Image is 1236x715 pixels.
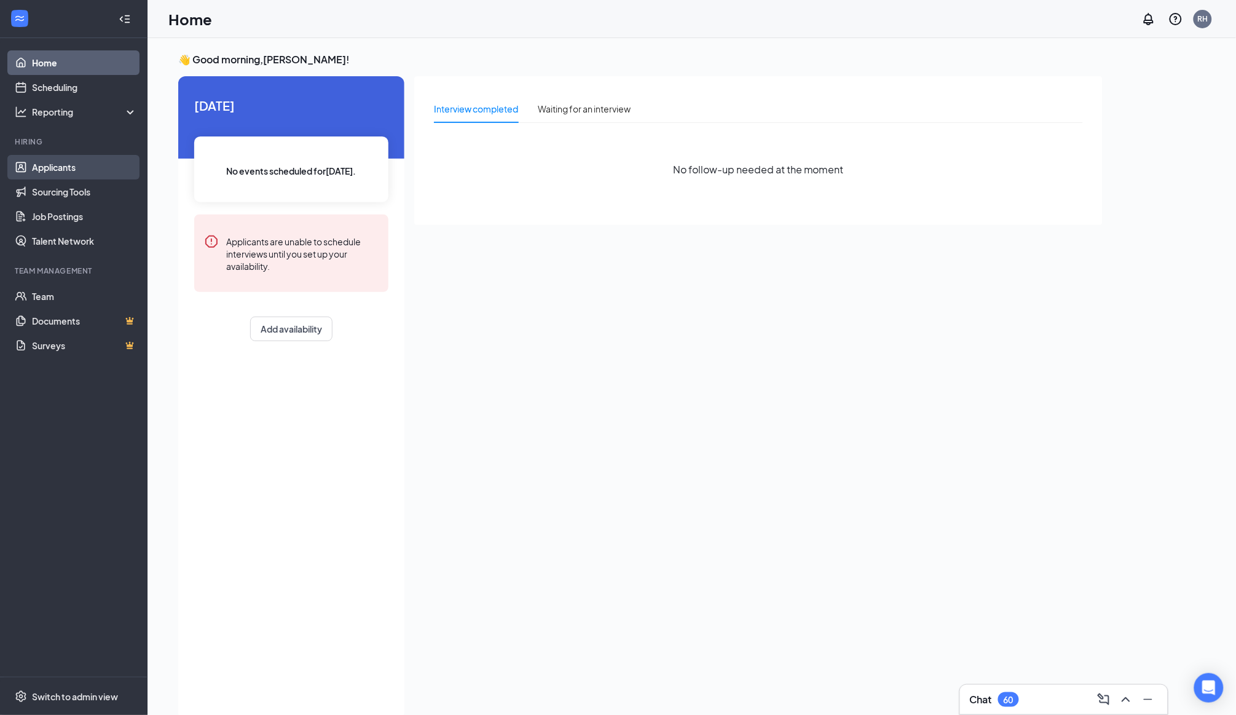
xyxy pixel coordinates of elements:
[32,180,137,204] a: Sourcing Tools
[15,266,135,276] div: Team Management
[178,53,1103,66] h3: 👋 Good morning, [PERSON_NAME] !
[434,102,518,116] div: Interview completed
[1194,673,1224,703] div: Open Intercom Messenger
[970,693,992,706] h3: Chat
[15,106,27,118] svg: Analysis
[194,96,388,115] span: [DATE]
[168,9,212,30] h1: Home
[1138,690,1158,709] button: Minimize
[32,204,137,229] a: Job Postings
[32,75,137,100] a: Scheduling
[538,102,631,116] div: Waiting for an interview
[14,12,26,25] svg: WorkstreamLogo
[1116,690,1136,709] button: ChevronUp
[32,229,137,253] a: Talent Network
[1168,12,1183,26] svg: QuestionInfo
[32,284,137,309] a: Team
[1141,12,1156,26] svg: Notifications
[204,234,219,249] svg: Error
[119,13,131,25] svg: Collapse
[1198,14,1208,24] div: RH
[1096,692,1111,707] svg: ComposeMessage
[15,136,135,147] div: Hiring
[226,234,379,272] div: Applicants are unable to schedule interviews until you set up your availability.
[32,690,118,703] div: Switch to admin view
[1004,695,1014,705] div: 60
[15,690,27,703] svg: Settings
[32,50,137,75] a: Home
[32,333,137,358] a: SurveysCrown
[1119,692,1133,707] svg: ChevronUp
[673,162,844,177] span: No follow-up needed at the moment
[32,106,138,118] div: Reporting
[32,309,137,333] a: DocumentsCrown
[1141,692,1155,707] svg: Minimize
[1094,690,1114,709] button: ComposeMessage
[32,155,137,180] a: Applicants
[227,164,356,178] span: No events scheduled for [DATE] .
[250,317,333,341] button: Add availability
